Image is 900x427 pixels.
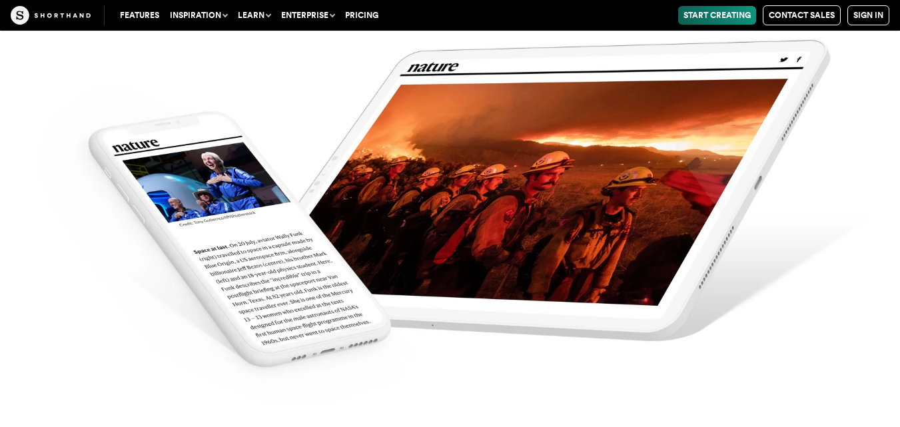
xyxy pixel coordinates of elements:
a: Pricing [340,6,384,25]
a: Contact Sales [763,5,841,25]
button: Learn [232,6,276,25]
a: Sign in [847,5,889,25]
a: Start Creating [678,6,756,25]
button: Inspiration [165,6,232,25]
img: The Craft [11,6,91,25]
a: Features [115,6,165,25]
button: Enterprise [276,6,340,25]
